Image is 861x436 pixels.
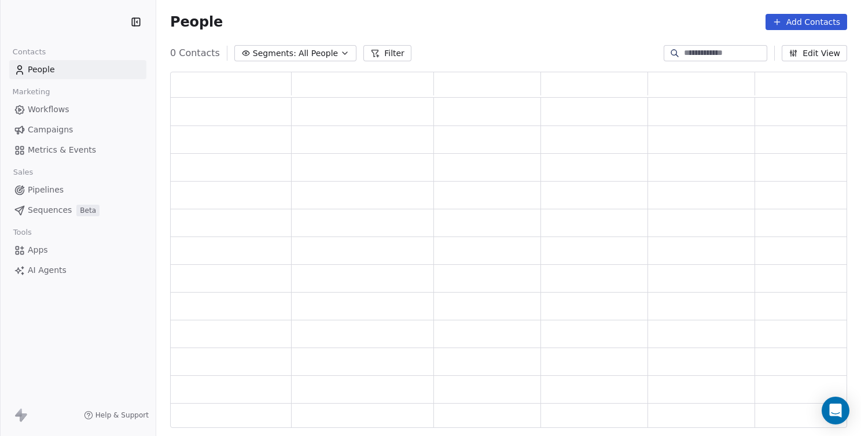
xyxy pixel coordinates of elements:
[363,45,411,61] button: Filter
[8,224,36,241] span: Tools
[9,180,146,199] a: Pipelines
[28,184,64,196] span: Pipelines
[9,100,146,119] a: Workflows
[8,164,38,181] span: Sales
[8,43,51,61] span: Contacts
[822,397,849,424] div: Open Intercom Messenger
[76,205,100,216] span: Beta
[766,14,847,30] button: Add Contacts
[8,83,55,101] span: Marketing
[9,241,146,260] a: Apps
[28,204,72,216] span: Sequences
[253,47,296,60] span: Segments:
[9,261,146,280] a: AI Agents
[782,45,847,61] button: Edit View
[28,64,55,76] span: People
[170,13,223,31] span: People
[299,47,338,60] span: All People
[28,104,69,116] span: Workflows
[84,411,149,420] a: Help & Support
[9,120,146,139] a: Campaigns
[28,244,48,256] span: Apps
[170,46,220,60] span: 0 Contacts
[28,124,73,136] span: Campaigns
[28,264,67,276] span: AI Agents
[28,144,96,156] span: Metrics & Events
[9,201,146,220] a: SequencesBeta
[9,141,146,160] a: Metrics & Events
[9,60,146,79] a: People
[95,411,149,420] span: Help & Support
